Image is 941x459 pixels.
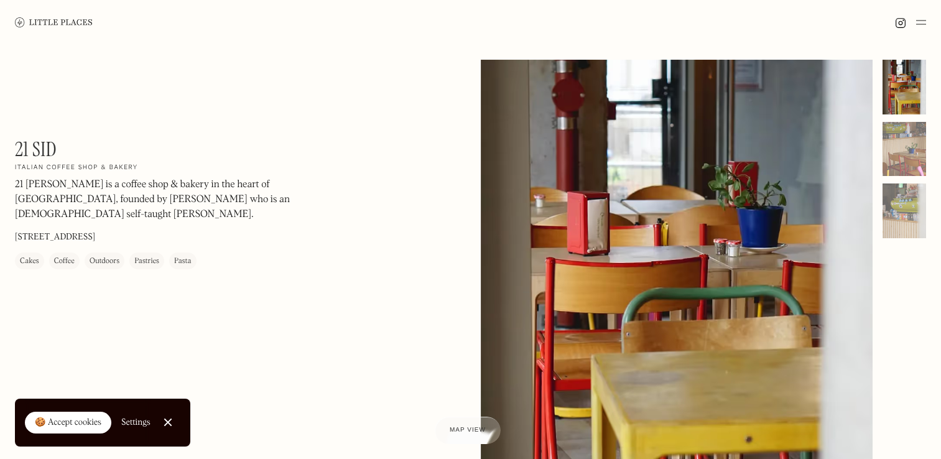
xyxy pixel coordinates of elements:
div: Close Cookie Popup [167,422,168,423]
h1: 21 Sid [15,137,57,161]
a: Settings [121,409,151,437]
div: Outdoors [90,256,119,268]
div: Coffee [54,256,75,268]
a: 🍪 Accept cookies [25,412,111,434]
p: [STREET_ADDRESS] [15,231,95,244]
h2: Italian coffee shop & bakery [15,164,138,173]
div: Cakes [20,256,39,268]
a: Close Cookie Popup [155,410,180,435]
a: Map view [435,417,501,444]
span: Map view [450,427,486,433]
div: Pasta [174,256,192,268]
div: Pastries [134,256,159,268]
div: Settings [121,418,151,427]
div: 🍪 Accept cookies [35,417,101,429]
p: 21 [PERSON_NAME] is a coffee shop & bakery in the heart of [GEOGRAPHIC_DATA], founded by [PERSON_... [15,178,351,223]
